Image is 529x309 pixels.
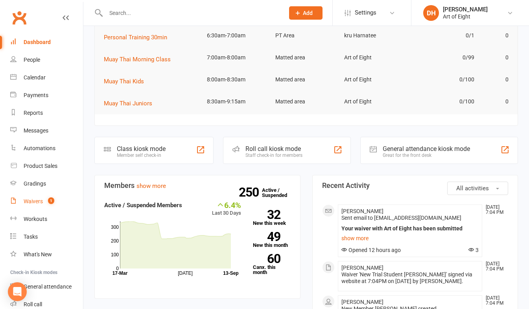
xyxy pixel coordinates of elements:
[104,55,176,64] button: Muay Thai Morning Class
[253,210,291,226] a: 32New this week
[409,92,478,111] td: 0/100
[245,153,302,158] div: Staff check-in for members
[212,200,241,217] div: Last 30 Days
[355,4,376,22] span: Settings
[24,39,51,45] div: Dashboard
[203,92,272,111] td: 8:30am-9:15am
[10,193,83,210] a: Waivers 1
[423,5,439,21] div: DH
[272,92,341,111] td: Matted area
[117,145,166,153] div: Class kiosk mode
[10,210,83,228] a: Workouts
[136,182,166,189] a: show more
[482,261,508,272] time: [DATE] 7:04 PM
[341,233,479,244] a: show more
[253,209,280,221] strong: 32
[10,33,83,51] a: Dashboard
[383,153,470,158] div: Great for the front desk
[272,48,341,67] td: Matted area
[104,77,149,86] button: Muay Thai Kids
[24,74,46,81] div: Calendar
[24,127,48,134] div: Messages
[289,6,323,20] button: Add
[117,153,166,158] div: Member self check-in
[24,216,47,222] div: Workouts
[239,186,262,198] strong: 250
[468,247,479,253] span: 3
[104,78,144,85] span: Muay Thai Kids
[10,228,83,246] a: Tasks
[253,253,280,265] strong: 60
[341,247,401,253] span: Opened 12 hours ago
[203,48,272,67] td: 7:00am-8:00am
[104,100,152,107] span: Muay Thai Juniors
[322,182,509,189] h3: Recent Activity
[24,57,40,63] div: People
[104,202,182,209] strong: Active / Suspended Members
[341,70,409,89] td: Art of Eight
[24,92,48,98] div: Payments
[409,26,478,45] td: 0/1
[24,251,52,257] div: What's New
[272,70,341,89] td: Matted area
[409,70,478,89] td: 0/100
[341,225,479,232] div: Your waiver with Art of Eight has been submitted
[9,8,29,28] a: Clubworx
[104,33,173,42] button: Personal Training 30min
[478,92,512,111] td: 0
[253,254,291,275] a: 60Canx. this month
[104,56,171,63] span: Muay Thai Morning Class
[341,265,383,271] span: [PERSON_NAME]
[8,282,27,301] div: Open Intercom Messenger
[10,175,83,193] a: Gradings
[482,205,508,215] time: [DATE] 7:04 PM
[272,26,341,45] td: PT Area
[10,86,83,104] a: Payments
[262,182,297,204] a: 250Active / Suspended
[103,7,279,18] input: Search...
[253,231,280,243] strong: 49
[341,92,409,111] td: Art of Eight
[341,299,383,305] span: [PERSON_NAME]
[253,232,291,248] a: 49New this month
[478,26,512,45] td: 0
[10,69,83,86] a: Calendar
[24,180,46,187] div: Gradings
[104,34,167,41] span: Personal Training 30min
[10,104,83,122] a: Reports
[245,145,302,153] div: Roll call kiosk mode
[24,110,43,116] div: Reports
[24,283,72,290] div: General attendance
[24,198,43,204] div: Waivers
[447,182,508,195] button: All activities
[10,246,83,263] a: What's New
[10,122,83,140] a: Messages
[104,182,291,189] h3: Members
[409,48,478,67] td: 0/99
[24,301,42,307] div: Roll call
[203,26,272,45] td: 6:30am-7:00am
[10,51,83,69] a: People
[478,70,512,89] td: 0
[456,185,489,192] span: All activities
[24,234,38,240] div: Tasks
[104,99,158,108] button: Muay Thai Juniors
[443,13,488,20] div: Art of Eight
[341,215,461,221] span: Sent email to [EMAIL_ADDRESS][DOMAIN_NAME]
[10,278,83,296] a: General attendance kiosk mode
[341,208,383,214] span: [PERSON_NAME]
[383,145,470,153] div: General attendance kiosk mode
[212,200,241,209] div: 6.4%
[10,157,83,175] a: Product Sales
[341,26,409,45] td: kru Harnatee
[303,10,313,16] span: Add
[203,70,272,89] td: 8:00am-8:30am
[478,48,512,67] td: 0
[24,145,55,151] div: Automations
[48,197,54,204] span: 1
[24,163,57,169] div: Product Sales
[482,296,508,306] time: [DATE] 7:04 PM
[341,271,479,285] div: Waiver 'New Trial Student [PERSON_NAME]' signed via website at 7:04PM on [DATE] by [PERSON_NAME].
[341,48,409,67] td: Art of Eight
[443,6,488,13] div: [PERSON_NAME]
